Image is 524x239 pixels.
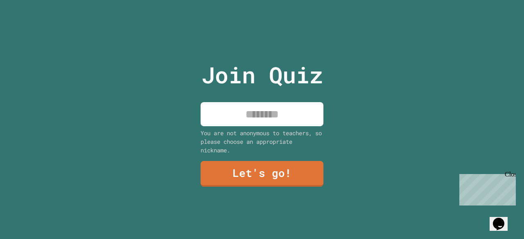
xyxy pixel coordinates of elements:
[3,3,56,52] div: Chat with us now!Close
[201,129,323,154] div: You are not anonymous to teachers, so please choose an appropriate nickname.
[490,206,516,231] iframe: chat widget
[201,58,323,92] p: Join Quiz
[456,171,516,205] iframe: chat widget
[201,161,323,187] a: Let's go!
